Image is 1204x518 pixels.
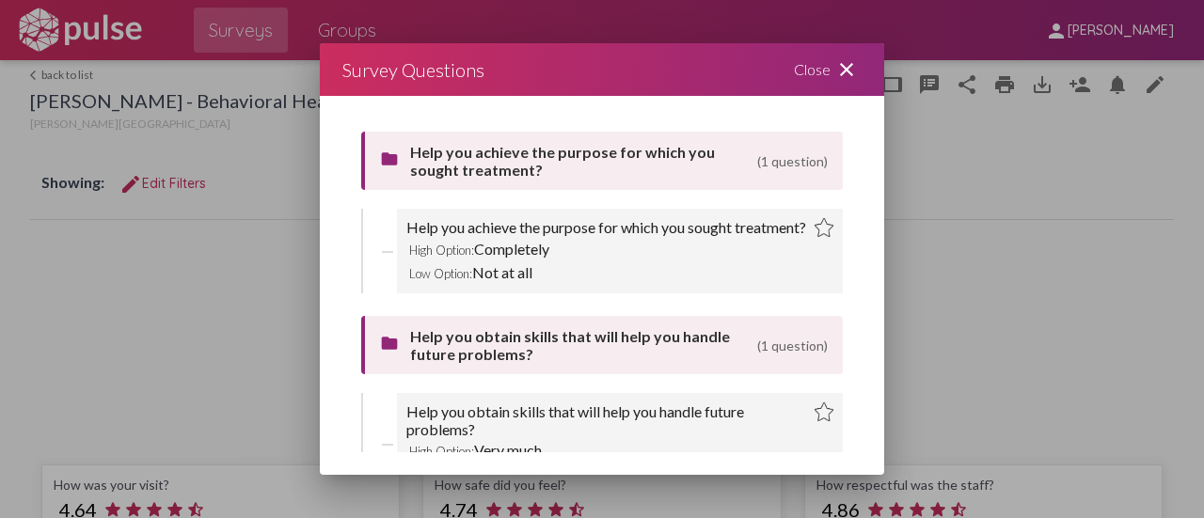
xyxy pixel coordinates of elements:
[815,402,833,421] img: star.webp
[410,327,750,363] span: Help you obtain skills that will help you handle future problems?
[342,55,484,85] div: Survey Questions
[757,153,828,169] span: (1 question)
[409,266,472,281] span: Low Option:
[380,149,403,172] mat-icon: folder
[406,237,833,260] div: Completely
[815,218,833,237] img: star.webp
[406,438,833,462] div: Very much
[406,260,833,284] div: Not at all
[771,43,884,96] div: Close
[406,218,806,237] div: Help you achieve the purpose for which you sought treatment?
[409,444,474,459] span: High Option:
[406,402,815,438] div: Help you obtain skills that will help you handle future problems?
[757,337,828,353] span: (1 question)
[409,243,474,258] span: High Option:
[410,143,750,179] span: Help you achieve the purpose for which you sought treatment?
[380,334,403,356] mat-icon: folder
[835,58,858,81] mat-icon: close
